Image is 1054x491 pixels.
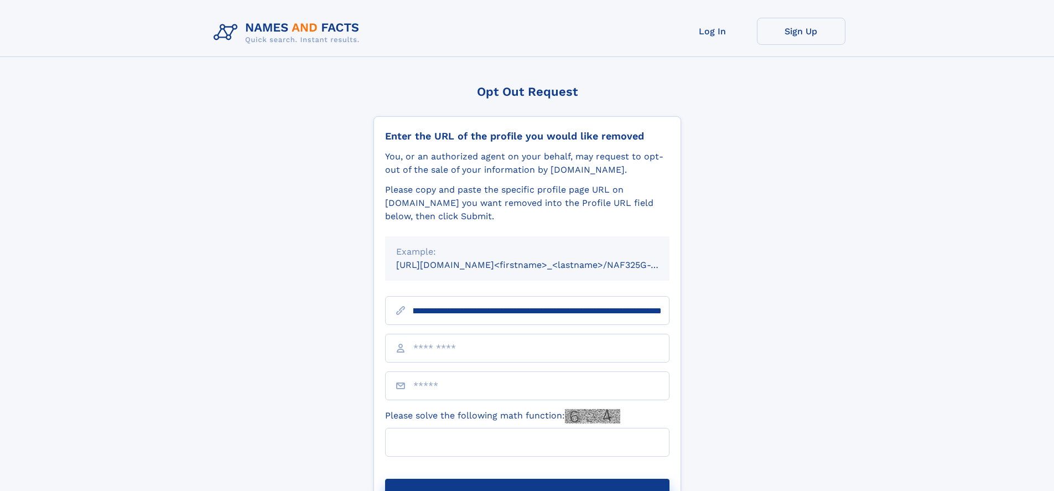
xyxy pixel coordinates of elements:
[373,85,681,99] div: Opt Out Request
[385,150,669,177] div: You, or an authorized agent on your behalf, may request to opt-out of the sale of your informatio...
[385,409,620,423] label: Please solve the following math function:
[396,245,658,259] div: Example:
[209,18,368,48] img: Logo Names and Facts
[396,260,690,270] small: [URL][DOMAIN_NAME]<firstname>_<lastname>/NAF325G-xxxxxxxx
[385,130,669,142] div: Enter the URL of the profile you would like removed
[385,183,669,223] div: Please copy and paste the specific profile page URL on [DOMAIN_NAME] you want removed into the Pr...
[757,18,845,45] a: Sign Up
[668,18,757,45] a: Log In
